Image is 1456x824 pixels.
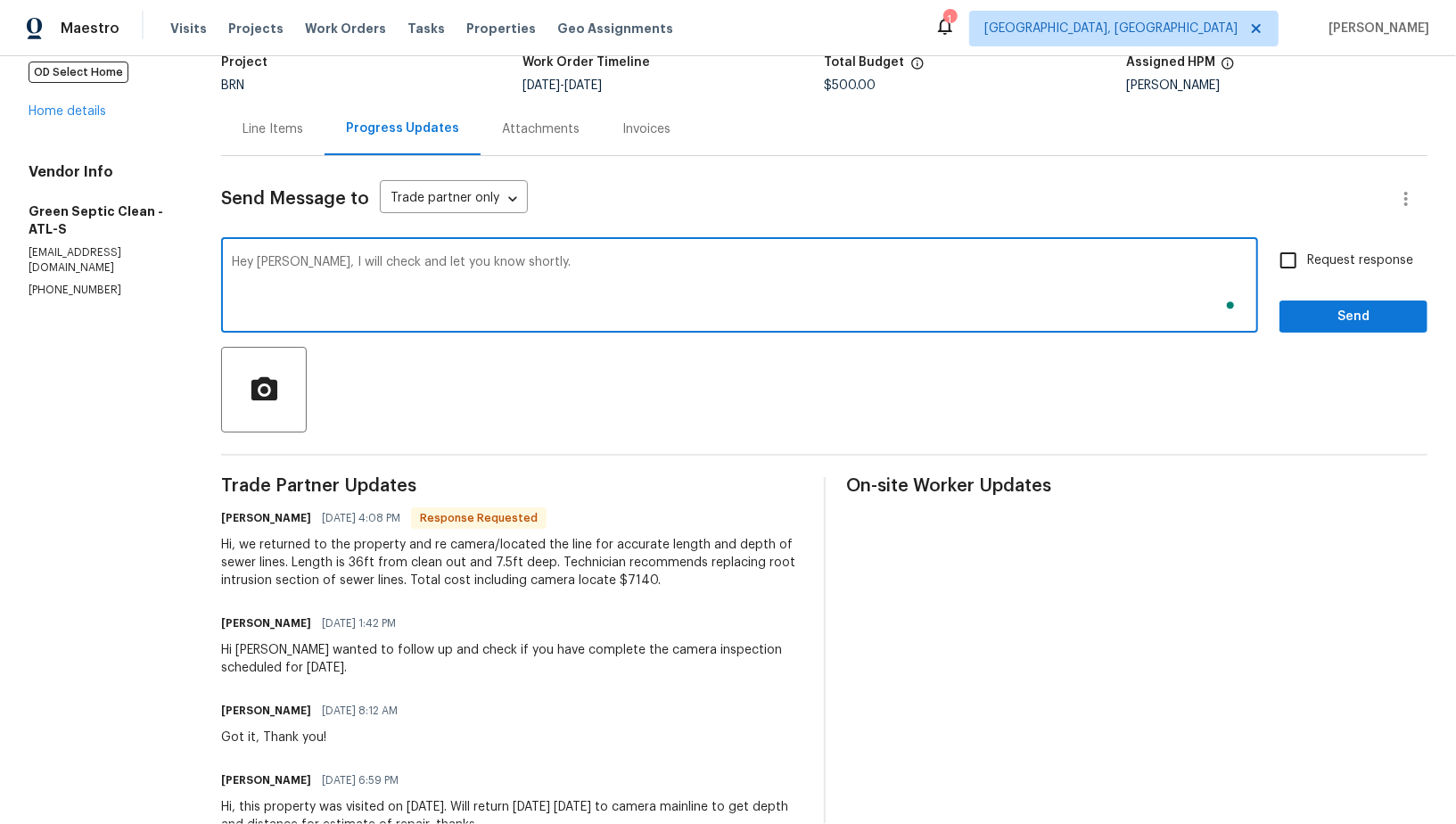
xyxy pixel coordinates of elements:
div: Hi, we returned to the property and re camera/located the line for accurate length and depth of s... [221,536,802,589]
span: [DATE] 6:59 PM [322,771,399,789]
span: $500.00 [825,79,876,92]
span: Projects [228,20,284,37]
span: Geo Assignments [557,20,673,37]
span: Request response [1307,251,1413,270]
span: OD Select Home [29,62,128,83]
span: Properties [466,20,536,37]
div: Trade partner only [380,185,528,214]
div: Got it, Thank you! [221,729,408,746]
span: On-site Worker Updates [847,477,1427,495]
span: [DATE] 4:08 PM [322,509,400,527]
span: [DATE] [564,79,602,92]
div: Line Items [243,120,303,138]
span: Send Message to [221,190,369,208]
span: Send [1294,306,1413,328]
span: [DATE] 8:12 AM [322,702,398,720]
h5: Total Budget [825,56,905,69]
span: Response Requested [413,509,545,527]
h5: Assigned HPM [1126,56,1215,69]
h5: Work Order Timeline [522,56,650,69]
p: [PHONE_NUMBER] [29,283,178,298]
div: Progress Updates [346,119,459,137]
span: Trade Partner Updates [221,477,802,495]
span: Maestro [61,20,119,37]
button: Send [1279,301,1427,334]
h5: Green Septic Clean - ATL-S [29,202,178,238]
h6: [PERSON_NAME] [221,614,311,632]
span: BRN [221,79,244,92]
span: [GEOGRAPHIC_DATA], [GEOGRAPHIC_DATA] [984,20,1238,37]
span: The total cost of line items that have been proposed by Opendoor. This sum includes line items th... [910,56,925,79]
p: [EMAIL_ADDRESS][DOMAIN_NAME] [29,245,178,276]
span: Work Orders [305,20,386,37]
h4: Vendor Info [29,163,178,181]
textarea: To enrich screen reader interactions, please activate Accessibility in Grammarly extension settings [232,256,1247,318]
span: [DATE] 1:42 PM [322,614,396,632]
div: Attachments [502,120,580,138]
div: Invoices [622,120,670,138]
h5: Project [221,56,267,69]
span: - [522,79,602,92]
a: Home details [29,105,106,118]
span: [DATE] [522,79,560,92]
h6: [PERSON_NAME] [221,509,311,527]
h6: [PERSON_NAME] [221,702,311,720]
span: Tasks [407,22,445,35]
h6: [PERSON_NAME] [221,771,311,789]
span: The hpm assigned to this work order. [1221,56,1235,79]
div: 1 [943,11,956,29]
div: Hi [PERSON_NAME] wanted to follow up and check if you have complete the camera inspection schedul... [221,641,802,677]
span: [PERSON_NAME] [1321,20,1429,37]
span: Visits [170,20,207,37]
div: [PERSON_NAME] [1126,79,1427,92]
